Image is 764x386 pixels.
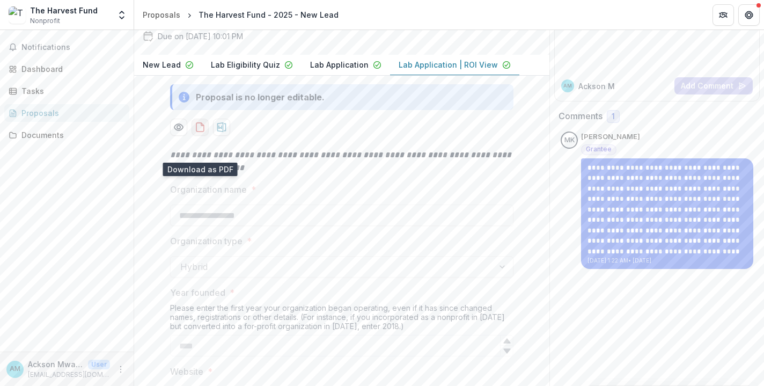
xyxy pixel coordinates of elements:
button: download-proposal [192,119,209,136]
p: [EMAIL_ADDRESS][DOMAIN_NAME] [28,370,110,380]
h2: Comments [559,111,603,121]
p: New Lead [143,59,181,70]
p: User [88,360,110,369]
p: Ackson M [578,81,615,92]
p: Ackson Mwanza [28,359,84,370]
p: Year founded [170,286,225,299]
a: Dashboard [4,60,129,78]
nav: breadcrumb [138,7,343,23]
p: Lab Application [310,59,369,70]
a: Tasks [4,82,129,100]
button: Preview c808f56f-eb8c-45fd-b6cf-50f0c7a32d87-5.pdf [170,119,187,136]
button: Add Comment [674,77,753,94]
p: Lab Eligibility Quiz [211,59,280,70]
span: Notifications [21,43,125,52]
div: The Harvest Fund - 2025 - New Lead [199,9,339,20]
p: Lab Application | ROI View [399,59,498,70]
div: Ackson Mwanza [563,83,572,89]
button: Get Help [738,4,760,26]
div: The Harvest Fund [30,5,98,16]
button: Partners [712,4,734,26]
div: Dashboard [21,63,121,75]
a: Proposals [4,104,129,122]
button: download-proposal [213,119,230,136]
p: Organization type [170,235,243,247]
span: Grantee [586,145,612,153]
button: More [114,363,127,376]
span: Nonprofit [30,16,60,26]
div: Documents [21,129,121,141]
p: Website [170,365,203,378]
span: 1 [612,112,615,121]
div: Proposal is no longer editable. [196,91,325,104]
div: Michelle Kurian [564,137,575,144]
div: Please enter the first year your organization began operating, even if it has since changed names... [170,303,513,335]
div: Ackson Mwanza [10,366,20,373]
a: Proposals [138,7,185,23]
img: The Harvest Fund [9,6,26,24]
p: [PERSON_NAME] [581,132,640,142]
div: Proposals [143,9,180,20]
div: Tasks [21,85,121,97]
a: Documents [4,126,129,144]
button: Notifications [4,39,129,56]
p: [DATE] 1:22 AM • [DATE] [587,257,747,265]
button: Open entity switcher [114,4,129,26]
div: Proposals [21,107,121,119]
p: Due on [DATE] 10:01 PM [158,31,243,42]
p: Organization name [170,183,247,196]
